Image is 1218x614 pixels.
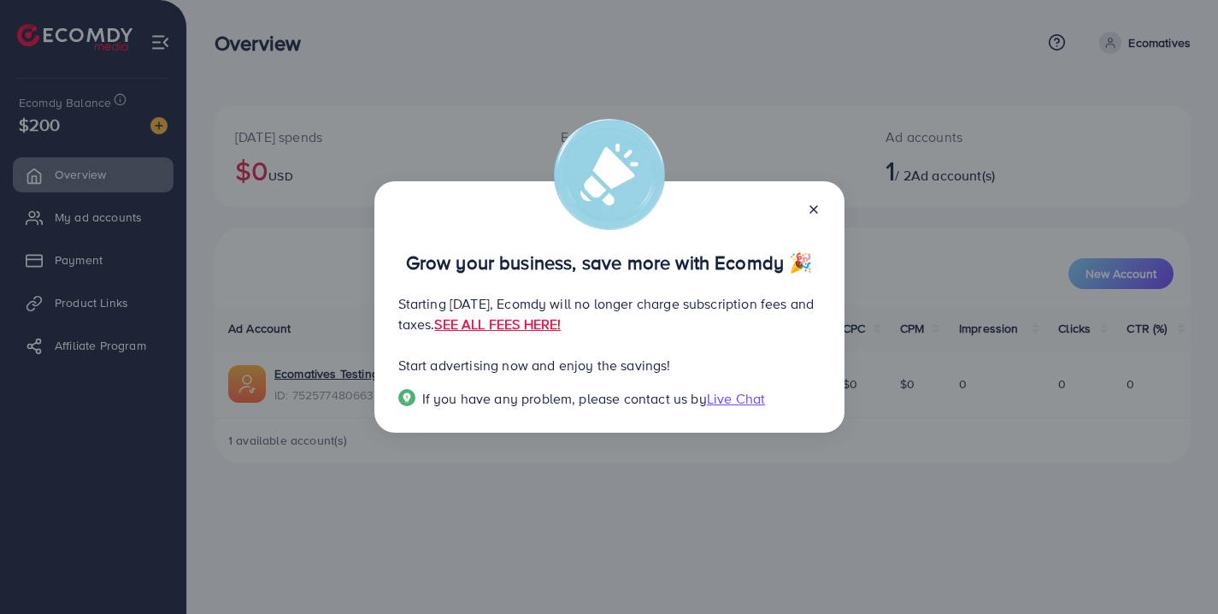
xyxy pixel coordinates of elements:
img: Popup guide [398,389,415,406]
iframe: Chat [1145,537,1205,601]
span: Live Chat [707,389,765,408]
a: SEE ALL FEES HERE! [434,315,561,334]
span: If you have any problem, please contact us by [422,389,707,408]
p: Starting [DATE], Ecomdy will no longer charge subscription fees and taxes. [398,293,821,334]
img: alert [554,119,665,230]
p: Start advertising now and enjoy the savings! [398,355,821,375]
p: Grow your business, save more with Ecomdy 🎉 [398,252,821,273]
